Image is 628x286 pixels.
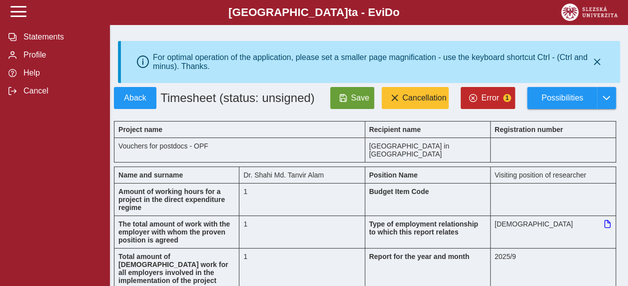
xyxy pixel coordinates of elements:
span: Cancel [20,86,101,95]
span: Cancellation [402,93,446,102]
span: Help [20,68,101,77]
button: Possibilities [527,87,598,109]
div: [GEOGRAPHIC_DATA] in [GEOGRAPHIC_DATA] [365,137,491,162]
b: Budget Item Code [369,187,429,195]
div: 8 h / den. 40 h / týden. [239,183,365,215]
b: Name and surname [118,171,183,179]
button: Error1 [461,87,515,109]
span: D [385,6,393,18]
button: Save [330,87,374,109]
b: Report for the year and month [369,252,470,260]
span: Statements [20,32,101,41]
span: Save [351,93,369,102]
div: Vouchers for postdocs - OPF [114,137,365,162]
b: Position Name [369,171,418,179]
b: Amount of working hours for a project in the direct expenditure regime [118,187,225,211]
span: t [348,6,351,18]
b: Registration number [495,125,563,133]
b: Recipient name [369,125,421,133]
span: Aback [118,93,152,102]
span: 1 [503,94,511,102]
font: [DEMOGRAPHIC_DATA] [495,220,573,228]
button: Aback [114,87,156,109]
div: 1 [239,215,365,248]
div: Dr. Shahi Md. Tanvir Alam [239,166,365,183]
b: Project name [118,125,162,133]
b: [GEOGRAPHIC_DATA] a - Evi [30,6,598,19]
b: Total amount of [DEMOGRAPHIC_DATA] work for all employers involved in the implementation of the p... [118,252,228,284]
div: Visiting position of researcher [491,166,616,183]
b: The total amount of work with the employer with whom the proven position is agreed [118,220,230,244]
div: For optimal operation of the application, please set a smaller page magnification - use the keybo... [153,53,590,71]
span: Profile [20,50,101,59]
span: Error [481,93,499,102]
button: Cancellation [382,87,449,109]
h1: Timesheet (status: unsigned) [156,87,326,109]
span: o [393,6,400,18]
span: Possibilities [536,93,590,102]
b: Type of employment relationship to which this report relates [369,220,478,236]
img: logo_web_su.png [561,3,618,21]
